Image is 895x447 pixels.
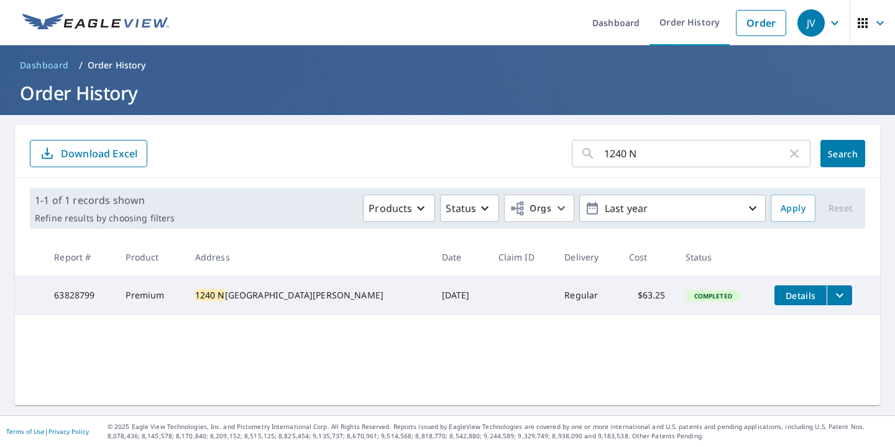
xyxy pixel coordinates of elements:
[88,59,146,71] p: Order History
[6,428,89,435] p: |
[363,195,435,222] button: Products
[736,10,786,36] a: Order
[504,195,574,222] button: Orgs
[195,289,422,302] div: [GEOGRAPHIC_DATA][PERSON_NAME]
[782,290,819,302] span: Details
[440,195,499,222] button: Status
[781,201,805,216] span: Apply
[79,58,83,73] li: /
[22,14,169,32] img: EV Logo
[35,193,175,208] p: 1-1 of 1 records shown
[44,239,116,275] th: Report #
[446,201,476,216] p: Status
[604,136,787,171] input: Address, Report #, Claim ID, etc.
[820,140,865,167] button: Search
[619,239,676,275] th: Cost
[687,292,740,300] span: Completed
[15,55,880,75] nav: breadcrumb
[48,427,89,436] a: Privacy Policy
[35,213,175,224] p: Refine results by choosing filters
[30,140,147,167] button: Download Excel
[185,239,432,275] th: Address
[510,201,551,216] span: Orgs
[432,239,489,275] th: Date
[116,275,185,315] td: Premium
[827,285,852,305] button: filesDropdownBtn-63828799
[600,198,745,219] p: Last year
[195,289,225,301] mark: 1240 N
[15,55,74,75] a: Dashboard
[432,275,489,315] td: [DATE]
[830,148,855,160] span: Search
[771,195,815,222] button: Apply
[774,285,827,305] button: detailsBtn-63828799
[116,239,185,275] th: Product
[676,239,765,275] th: Status
[489,239,555,275] th: Claim ID
[579,195,766,222] button: Last year
[369,201,412,216] p: Products
[6,427,45,436] a: Terms of Use
[20,59,69,71] span: Dashboard
[61,147,137,160] p: Download Excel
[44,275,116,315] td: 63828799
[797,9,825,37] div: JV
[108,422,889,441] p: © 2025 Eagle View Technologies, Inc. and Pictometry International Corp. All Rights Reserved. Repo...
[554,239,618,275] th: Delivery
[554,275,618,315] td: Regular
[15,80,880,106] h1: Order History
[619,275,676,315] td: $63.25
